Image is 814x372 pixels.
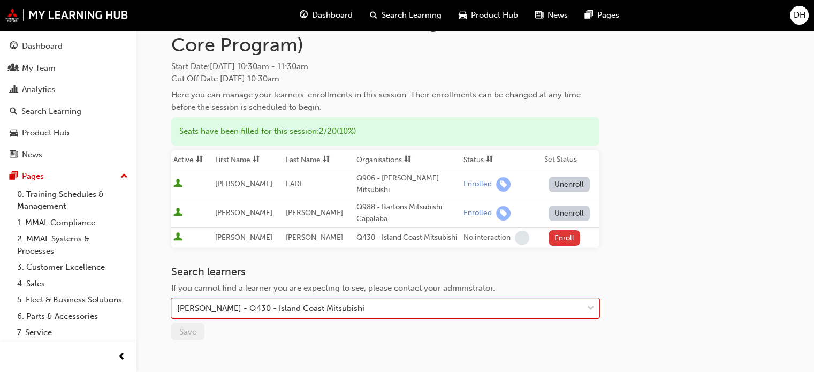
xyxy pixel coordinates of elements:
[356,232,459,244] div: Q430 - Island Coast Mitsubishi
[4,166,132,186] button: Pages
[4,58,132,78] a: My Team
[5,8,128,22] img: mmal
[171,150,213,170] th: Toggle SortBy
[173,208,182,218] span: User is active
[459,9,467,22] span: car-icon
[10,150,18,160] span: news-icon
[171,60,599,73] span: Start Date :
[549,230,581,246] button: Enroll
[312,9,353,21] span: Dashboard
[549,177,590,192] button: Unenroll
[10,64,18,73] span: people-icon
[22,83,55,96] div: Analytics
[21,105,81,118] div: Search Learning
[179,327,196,337] span: Save
[356,201,459,225] div: Q988 - Bartons Mitsubishi Capalaba
[4,36,132,56] a: Dashboard
[587,302,595,316] span: down-icon
[22,62,56,74] div: My Team
[215,179,272,188] span: [PERSON_NAME]
[13,231,132,259] a: 2. MMAL Systems & Processes
[496,206,511,221] span: learningRecordVerb_ENROLL-icon
[486,155,493,164] span: sorting-icon
[4,34,132,166] button: DashboardMy TeamAnalyticsSearch LearningProduct HubNews
[286,233,343,242] span: [PERSON_NAME]
[10,85,18,95] span: chart-icon
[284,150,354,170] th: Toggle SortBy
[794,9,805,21] span: DH
[549,206,590,221] button: Unenroll
[13,215,132,231] a: 1. MMAL Compliance
[13,308,132,325] a: 6. Parts & Accessories
[790,6,809,25] button: DH
[450,4,527,26] a: car-iconProduct Hub
[10,172,18,181] span: pages-icon
[542,150,599,170] th: Set Status
[171,265,599,278] h3: Search learners
[173,179,182,189] span: User is active
[22,170,44,183] div: Pages
[215,233,272,242] span: [PERSON_NAME]
[4,102,132,122] a: Search Learning
[382,9,442,21] span: Search Learning
[463,179,492,189] div: Enrolled
[463,208,492,218] div: Enrolled
[361,4,450,26] a: search-iconSearch Learning
[22,149,42,161] div: News
[118,351,126,364] span: prev-icon
[171,283,495,293] span: If you cannot find a learner you are expecting to see, please contact your administrator.
[13,341,132,358] a: 8. Technical
[291,4,361,26] a: guage-iconDashboard
[13,292,132,308] a: 5. Fleet & Business Solutions
[210,62,308,71] span: [DATE] 10:30am - 11:30am
[286,208,343,217] span: [PERSON_NAME]
[22,127,69,139] div: Product Hub
[13,186,132,215] a: 0. Training Schedules & Management
[496,177,511,192] span: learningRecordVerb_ENROLL-icon
[253,155,260,164] span: sorting-icon
[356,172,459,196] div: Q906 - [PERSON_NAME] Mitsubishi
[4,145,132,165] a: News
[13,324,132,341] a: 7. Service
[196,155,203,164] span: sorting-icon
[177,302,364,315] div: [PERSON_NAME] - Q430 - Island Coast Mitsubishi
[527,4,576,26] a: news-iconNews
[370,9,377,22] span: search-icon
[547,9,568,21] span: News
[120,170,128,184] span: up-icon
[461,150,542,170] th: Toggle SortBy
[515,231,529,245] span: learningRecordVerb_NONE-icon
[576,4,628,26] a: pages-iconPages
[10,42,18,51] span: guage-icon
[13,276,132,292] a: 4. Sales
[173,232,182,243] span: User is active
[215,208,272,217] span: [PERSON_NAME]
[463,233,511,243] div: No interaction
[404,155,412,164] span: sorting-icon
[10,107,17,117] span: search-icon
[4,80,132,100] a: Analytics
[213,150,284,170] th: Toggle SortBy
[585,9,593,22] span: pages-icon
[10,128,18,138] span: car-icon
[171,89,599,113] div: Here you can manage your learners' enrollments in this session. Their enrollments can be changed ...
[13,259,132,276] a: 3. Customer Excellence
[323,155,330,164] span: sorting-icon
[286,179,304,188] span: EADE
[171,323,204,340] button: Save
[22,40,63,52] div: Dashboard
[471,9,518,21] span: Product Hub
[535,9,543,22] span: news-icon
[171,74,279,83] span: Cut Off Date : [DATE] 10:30am
[597,9,619,21] span: Pages
[4,123,132,143] a: Product Hub
[171,117,599,146] div: Seats have been filled for this session : 2 / 20 ( 10% )
[300,9,308,22] span: guage-icon
[354,150,461,170] th: Toggle SortBy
